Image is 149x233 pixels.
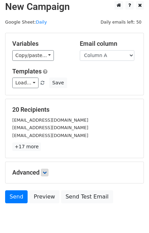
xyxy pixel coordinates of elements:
[115,200,149,233] iframe: Chat Widget
[12,68,42,75] a: Templates
[5,190,28,203] a: Send
[61,190,113,203] a: Send Test Email
[5,19,47,25] small: Google Sheet:
[12,50,54,61] a: Copy/paste...
[5,1,144,13] h2: New Campaign
[12,40,70,47] h5: Variables
[80,40,137,47] h5: Email column
[29,190,59,203] a: Preview
[49,78,67,88] button: Save
[12,106,137,113] h5: 20 Recipients
[36,19,47,25] a: Daily
[12,125,88,130] small: [EMAIL_ADDRESS][DOMAIN_NAME]
[12,169,137,176] h5: Advanced
[12,142,41,151] a: +17 more
[12,78,39,88] a: Load...
[12,133,88,138] small: [EMAIL_ADDRESS][DOMAIN_NAME]
[98,18,144,26] span: Daily emails left: 50
[12,118,88,123] small: [EMAIL_ADDRESS][DOMAIN_NAME]
[98,19,144,25] a: Daily emails left: 50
